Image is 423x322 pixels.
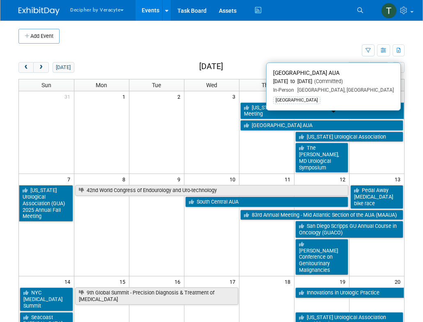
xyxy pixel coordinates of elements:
a: South Central AUA [185,197,348,207]
span: 3 [232,91,239,102]
div: [DATE] to [DATE] [273,78,394,85]
span: 19 [339,276,349,287]
img: Tony Alvarado [381,3,397,19]
span: [GEOGRAPHIC_DATA], [GEOGRAPHIC_DATA] [294,87,394,93]
button: next [33,62,48,73]
span: 1 [122,91,129,102]
a: [GEOGRAPHIC_DATA] AUA [240,120,404,131]
div: [GEOGRAPHIC_DATA] [273,97,320,104]
a: NYC [MEDICAL_DATA] Summit [20,287,73,311]
a: 9th Global Summit - Precision Diagnosis & Treatment of [MEDICAL_DATA] [75,287,238,304]
span: 10 [229,174,239,184]
span: 16 [174,276,184,287]
span: Thu [262,82,271,88]
span: Sun [41,82,51,88]
span: Tue [152,82,161,88]
span: Wed [206,82,217,88]
span: Mon [96,82,107,88]
span: 18 [284,276,294,287]
span: 8 [122,174,129,184]
a: [US_STATE] Urological Association (GUA) 2025 Annual Fall Meeting [240,102,405,119]
a: Innovations in Urologic Practice [295,287,405,298]
a: 83rd Annual Meeting - Mid Atlantic Section of the AUA (MAAUA) [240,210,404,220]
span: In-Person [273,87,294,93]
span: 15 [119,276,129,287]
a: Pedal Away [MEDICAL_DATA] bike race [350,185,404,208]
a: 42nd World Congress of Endourology and Uro-technology [75,185,348,196]
a: San Diego Scripps GU Annual Course in Oncology (GUACO) [295,221,404,238]
span: 17 [229,276,239,287]
img: ExhibitDay [18,7,60,15]
button: prev [18,62,34,73]
a: [PERSON_NAME] Conference on Genitourinary Malignancies [295,239,348,276]
button: Add Event [18,29,60,44]
span: 14 [64,276,74,287]
span: 13 [394,174,404,184]
span: 31 [64,91,74,102]
span: 20 [394,276,404,287]
span: 12 [339,174,349,184]
a: The [PERSON_NAME], MD Urological Symposium [295,143,348,173]
a: [US_STATE] Urological Association [295,132,404,142]
a: [US_STATE] Urological Association (GUA) 2025 Annual Fall Meeting [19,185,73,222]
span: 9 [177,174,184,184]
button: [DATE] [53,62,74,73]
span: 2 [177,91,184,102]
span: (Committed) [312,78,343,84]
h2: [DATE] [199,62,223,71]
span: 11 [284,174,294,184]
span: [GEOGRAPHIC_DATA] AUA [273,69,340,76]
span: 7 [67,174,74,184]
